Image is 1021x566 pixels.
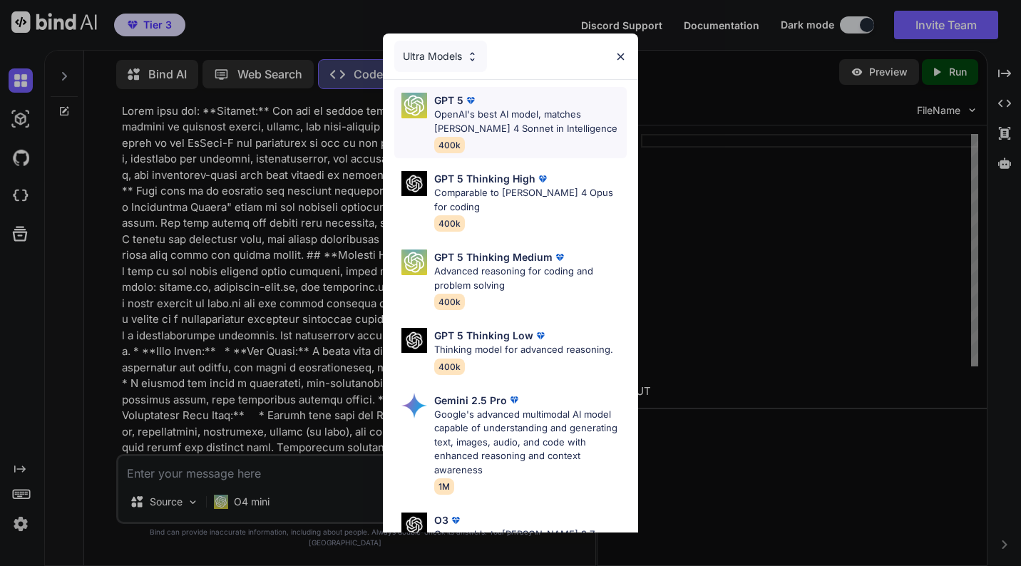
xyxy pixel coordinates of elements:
[401,249,427,275] img: Pick Models
[401,93,427,118] img: Pick Models
[401,171,427,196] img: Pick Models
[401,328,427,353] img: Pick Models
[434,249,553,264] p: GPT 5 Thinking Medium
[434,215,465,232] span: 400k
[401,393,427,418] img: Pick Models
[434,408,627,478] p: Google's advanced multimodal AI model capable of understanding and generating text, images, audio...
[434,478,454,495] span: 1M
[434,294,465,310] span: 400k
[434,171,535,186] p: GPT 5 Thinking High
[535,172,550,186] img: premium
[394,41,487,72] div: Ultra Models
[463,93,478,108] img: premium
[615,51,627,63] img: close
[434,513,448,528] p: O3
[434,359,465,375] span: 400k
[434,108,627,135] p: OpenAI's best AI model, matches [PERSON_NAME] 4 Sonnet in Intelligence
[434,93,463,108] p: GPT 5
[434,137,465,153] span: 400k
[434,186,627,214] p: Comparable to [PERSON_NAME] 4 Opus for coding
[434,393,507,408] p: Gemini 2.5 Pro
[448,513,463,528] img: premium
[434,264,627,292] p: Advanced reasoning for coding and problem solving
[401,513,427,537] img: Pick Models
[434,343,613,357] p: Thinking model for advanced reasoning.
[533,329,548,343] img: premium
[434,328,533,343] p: GPT 5 Thinking Low
[434,528,627,555] p: Comparable to [PERSON_NAME] 3.7 Sonnet, superior intelligence
[466,51,478,63] img: Pick Models
[553,250,567,264] img: premium
[507,393,521,407] img: premium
